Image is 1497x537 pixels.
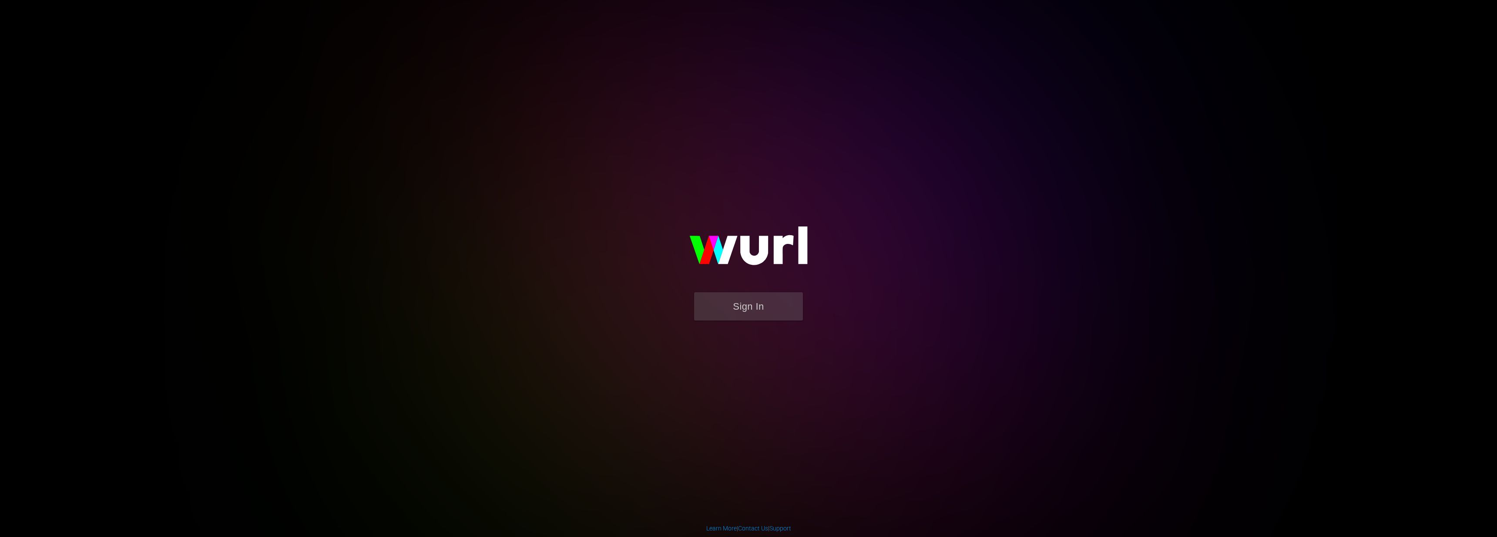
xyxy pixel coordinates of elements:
img: wurl-logo-on-black-223613ac3d8ba8fe6dc639794a292ebdb59501304c7dfd60c99c58986ef67473.svg [661,208,836,292]
a: Support [769,525,791,532]
a: Contact Us [738,525,768,532]
button: Sign In [694,292,803,321]
div: | | [706,524,791,533]
a: Learn More [706,525,737,532]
